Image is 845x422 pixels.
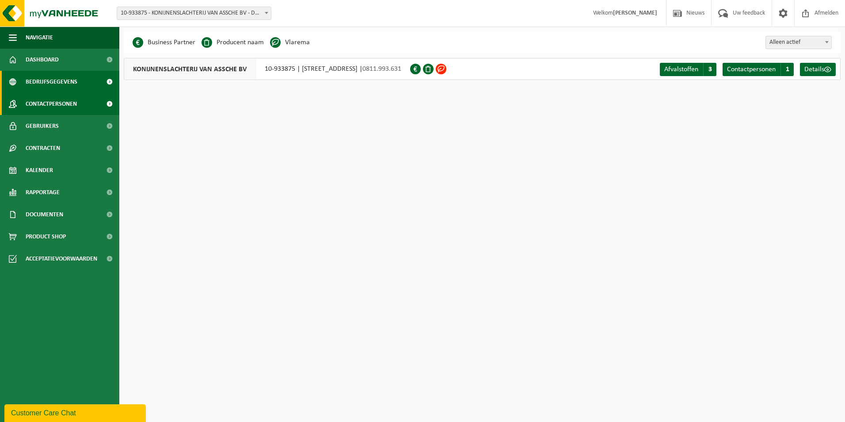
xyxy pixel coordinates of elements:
li: Vlarema [270,36,310,49]
span: Contactpersonen [727,66,776,73]
span: 10-933875 - KONIJNENSLACHTERIJ VAN ASSCHE BV - DEINZE [117,7,271,19]
span: Navigatie [26,27,53,49]
a: Details [800,63,836,76]
span: Contactpersonen [26,93,77,115]
span: Details [804,66,824,73]
strong: [PERSON_NAME] [613,10,657,16]
li: Business Partner [133,36,195,49]
span: Gebruikers [26,115,59,137]
span: 10-933875 - KONIJNENSLACHTERIJ VAN ASSCHE BV - DEINZE [117,7,271,20]
span: 1 [780,63,794,76]
span: Dashboard [26,49,59,71]
span: Kalender [26,159,53,181]
a: Afvalstoffen 3 [660,63,716,76]
a: Contactpersonen 1 [723,63,794,76]
span: Acceptatievoorwaarden [26,248,97,270]
span: Afvalstoffen [664,66,698,73]
span: Rapportage [26,181,60,203]
span: 0811.993.631 [362,65,401,73]
span: Bedrijfsgegevens [26,71,77,93]
iframe: chat widget [4,403,148,422]
span: 3 [703,63,716,76]
span: Contracten [26,137,60,159]
div: 10-933875 | [STREET_ADDRESS] | [124,58,410,80]
span: KONIJNENSLACHTERIJ VAN ASSCHE BV [124,58,256,80]
li: Producent naam [202,36,264,49]
span: Alleen actief [766,36,831,49]
span: Documenten [26,203,63,226]
span: Product Shop [26,226,66,248]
